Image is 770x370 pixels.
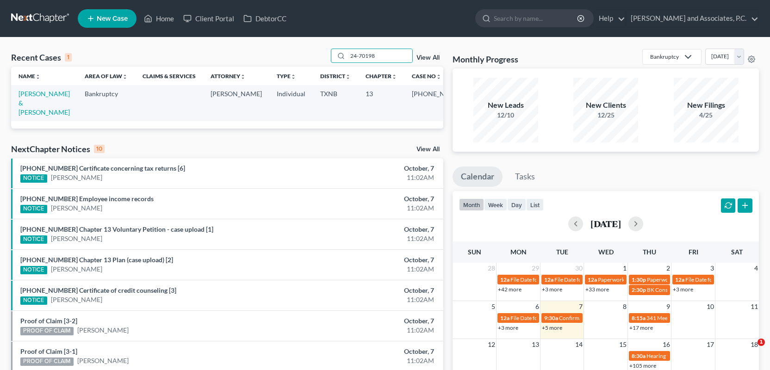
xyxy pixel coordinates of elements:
[585,286,609,293] a: +33 more
[303,173,435,182] div: 11:02AM
[594,10,625,27] a: Help
[19,73,41,80] a: Nameunfold_more
[673,286,693,293] a: +3 more
[239,10,291,27] a: DebtorCC
[629,324,653,331] a: +17 more
[753,263,759,274] span: 4
[11,143,105,154] div: NextChapter Notices
[135,67,203,85] th: Claims & Services
[20,296,47,305] div: NOTICE
[35,74,41,80] i: unfold_more
[507,166,543,187] a: Tasks
[675,276,684,283] span: 12a
[303,286,435,295] div: October, 7
[487,339,496,350] span: 12
[391,74,397,80] i: unfold_more
[598,276,689,283] span: Paperwork appt for [PERSON_NAME]
[303,225,435,234] div: October, 7
[77,356,129,365] a: [PERSON_NAME]
[632,286,646,293] span: 2:30p
[526,198,544,211] button: list
[559,314,664,321] span: Confirmation hearing for [PERSON_NAME]
[20,225,213,233] a: [PHONE_NUMBER] Chapter 13 Voluntary Petition - case upload [1]
[674,100,739,111] div: New Filings
[345,74,351,80] i: unfold_more
[507,198,526,211] button: day
[554,276,677,283] span: File Date for [PERSON_NAME] & [PERSON_NAME]
[139,10,179,27] a: Home
[20,174,47,183] div: NOTICE
[632,314,646,321] span: 8:15a
[685,276,759,283] span: File Date for [PERSON_NAME]
[646,352,719,359] span: Hearing for [PERSON_NAME]
[731,248,743,256] span: Sat
[665,263,671,274] span: 2
[665,301,671,312] span: 9
[709,263,715,274] span: 3
[19,90,70,116] a: [PERSON_NAME] & [PERSON_NAME]
[643,248,656,256] span: Thu
[51,295,102,304] a: [PERSON_NAME]
[20,205,47,213] div: NOTICE
[498,286,522,293] a: +42 more
[453,166,503,187] a: Calendar
[303,347,435,356] div: October, 7
[739,339,761,361] iframe: Intercom live chat
[689,248,698,256] span: Fri
[574,339,584,350] span: 14
[20,317,77,325] a: Proof of Claim [3-2]
[459,198,484,211] button: month
[542,286,562,293] a: +3 more
[20,286,176,294] a: [PHONE_NUMBER] Certificate of credit counseling [3]
[303,203,435,213] div: 11:02AM
[588,276,597,283] span: 12a
[573,100,638,111] div: New Clients
[590,219,621,228] h2: [DATE]
[494,10,578,27] input: Search by name...
[706,339,715,350] span: 17
[291,74,296,80] i: unfold_more
[20,358,74,366] div: PROOF OF CLAIM
[498,324,518,331] a: +3 more
[303,356,435,365] div: 11:02AM
[77,326,129,335] a: [PERSON_NAME]
[303,316,435,326] div: October, 7
[412,73,441,80] a: Case Nounfold_more
[500,276,509,283] span: 12a
[750,301,759,312] span: 11
[618,339,627,350] span: 15
[20,327,74,335] div: PROOF OF CLAIM
[473,111,538,120] div: 12/10
[544,314,558,321] span: 9:30a
[122,74,128,80] i: unfold_more
[487,263,496,274] span: 28
[758,339,765,346] span: 1
[706,301,715,312] span: 10
[320,73,351,80] a: Districtunfold_more
[416,55,440,61] a: View All
[97,15,128,22] span: New Case
[303,194,435,203] div: October, 7
[632,352,646,359] span: 8:30a
[556,248,568,256] span: Tue
[544,276,553,283] span: 12a
[534,301,540,312] span: 6
[20,347,77,355] a: Proof of Claim [3-1]
[269,85,313,121] td: Individual
[436,74,441,80] i: unfold_more
[500,314,509,321] span: 12a
[646,314,730,321] span: 341 Meeting for [PERSON_NAME]
[303,265,435,274] div: 11:02AM
[20,164,185,172] a: [PHONE_NUMBER] Certificate concerning tax returns [6]
[626,10,758,27] a: [PERSON_NAME] and Associates, P.C.
[211,73,246,80] a: Attorneyunfold_more
[303,234,435,243] div: 11:02AM
[303,295,435,304] div: 11:02AM
[348,49,412,62] input: Search by name...
[578,301,584,312] span: 7
[51,234,102,243] a: [PERSON_NAME]
[510,248,527,256] span: Mon
[573,111,638,120] div: 12/25
[632,276,646,283] span: 1:30p
[468,248,481,256] span: Sun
